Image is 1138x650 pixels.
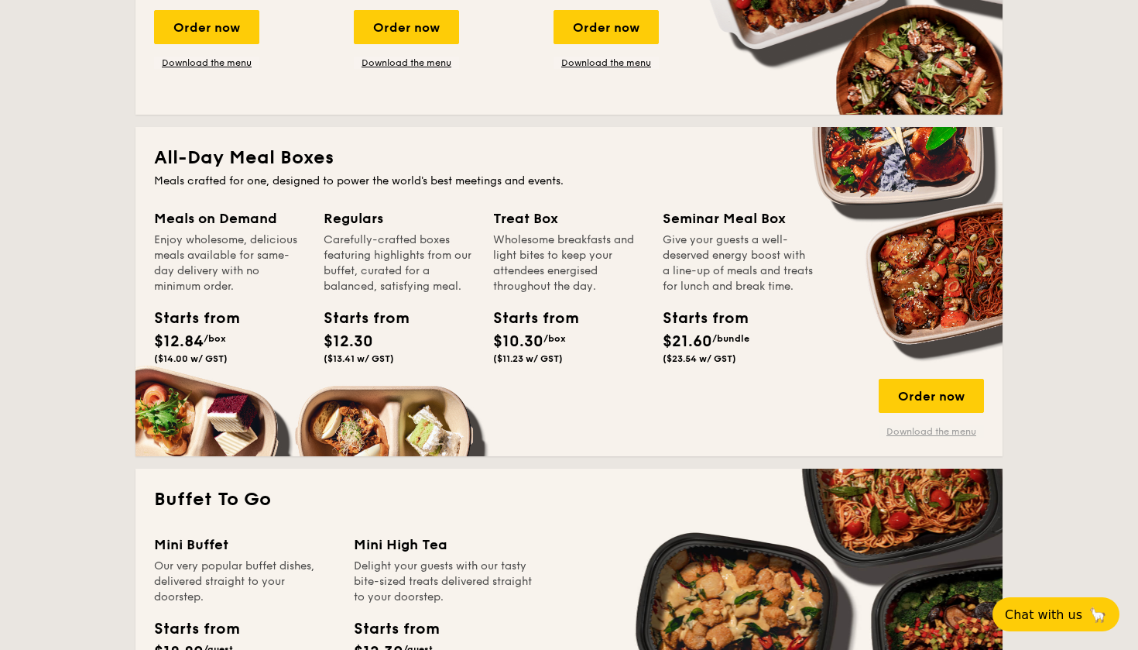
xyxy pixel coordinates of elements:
div: Give your guests a well-deserved energy boost with a line-up of meals and treats for lunch and br... [663,232,814,294]
div: Seminar Meal Box [663,208,814,229]
span: Chat with us [1005,607,1082,622]
div: Delight your guests with our tasty bite-sized treats delivered straight to your doorstep. [354,559,535,605]
div: Order now [154,10,259,44]
div: Meals crafted for one, designed to power the world's best meetings and events. [154,174,984,189]
span: $21.60 [663,332,712,351]
div: Wholesome breakfasts and light bites to keep your attendees energised throughout the day. [493,232,644,294]
div: Starts from [663,307,732,330]
h2: All-Day Meal Boxes [154,146,984,170]
div: Starts from [154,617,238,641]
div: Starts from [324,307,393,330]
button: Chat with us🦙 [992,597,1119,631]
span: ($13.41 w/ GST) [324,353,394,364]
span: /box [543,333,566,344]
a: Download the menu [354,57,459,69]
div: Starts from [493,307,563,330]
div: Carefully-crafted boxes featuring highlights from our buffet, curated for a balanced, satisfying ... [324,232,475,294]
div: Enjoy wholesome, delicious meals available for same-day delivery with no minimum order. [154,232,305,294]
span: 🦙 [1088,606,1107,624]
span: ($11.23 w/ GST) [493,353,563,364]
div: Order now [879,379,984,413]
div: Meals on Demand [154,208,305,229]
span: $10.30 [493,332,543,351]
span: $12.30 [324,332,373,351]
div: Mini High Tea [354,534,535,555]
span: ($14.00 w/ GST) [154,353,228,364]
a: Download the menu [879,425,984,438]
a: Download the menu [554,57,659,69]
span: /bundle [712,333,749,344]
span: ($23.54 w/ GST) [663,353,736,364]
h2: Buffet To Go [154,487,984,512]
div: Order now [554,10,659,44]
div: Starts from [354,617,438,641]
div: Starts from [154,307,224,330]
div: Treat Box [493,208,644,229]
div: Our very popular buffet dishes, delivered straight to your doorstep. [154,559,335,605]
div: Mini Buffet [154,534,335,555]
div: Order now [354,10,459,44]
span: /box [204,333,226,344]
div: Regulars [324,208,475,229]
a: Download the menu [154,57,259,69]
span: $12.84 [154,332,204,351]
